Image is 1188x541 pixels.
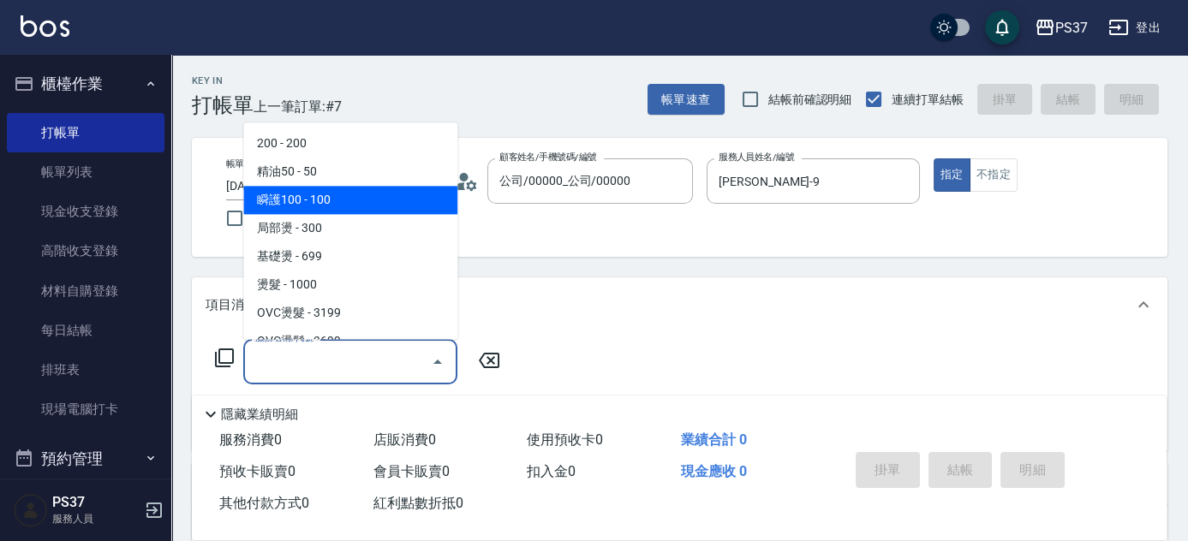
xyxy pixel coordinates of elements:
a: 打帳單 [7,113,164,152]
button: 預約管理 [7,437,164,481]
span: 局部燙 - 300 [243,215,457,243]
img: Logo [21,15,69,37]
span: OVC燙髮 - 3199 [243,300,457,328]
a: 帳單列表 [7,152,164,192]
button: 櫃檯作業 [7,62,164,106]
button: Close [424,348,451,376]
h2: Key In [192,75,254,86]
span: 扣入金 0 [527,463,576,479]
span: 燙髮 - 1000 [243,271,457,300]
span: 精油50 - 50 [243,158,457,187]
a: 高階收支登錄 [7,231,164,270]
span: 使用預收卡 0 [527,431,603,448]
button: 帳單速查 [648,84,725,116]
span: 連續打單結帳 [892,91,964,109]
div: 項目消費 [192,277,1167,332]
button: 登出 [1101,12,1167,44]
button: PS37 [1028,10,1095,45]
button: 指定 [934,158,970,192]
a: 現金收支登錄 [7,192,164,231]
p: 項目消費 [206,296,257,314]
span: 會員卡販賣 0 [373,463,450,479]
span: 紅利點數折抵 0 [373,495,463,511]
a: 材料自購登錄 [7,271,164,311]
span: 服務消費 0 [219,431,282,448]
p: 隱藏業績明細 [221,406,298,424]
img: Person [14,493,48,527]
div: PS37 [1055,17,1088,39]
span: 結帳前確認明細 [768,91,852,109]
span: 200 - 200 [243,130,457,158]
span: 店販消費 0 [373,431,436,448]
span: OVC燙髮 - 3699 [243,328,457,356]
h3: 打帳單 [192,93,254,117]
label: 帳單日期 [226,158,262,170]
span: 現金應收 0 [681,463,747,479]
span: 預收卡販賣 0 [219,463,296,479]
span: 基礎燙 - 699 [243,243,457,271]
span: 上一筆訂單:#7 [254,96,342,117]
span: 瞬護100 - 100 [243,187,457,215]
button: 不指定 [970,158,1018,192]
label: 顧客姓名/手機號碼/編號 [499,151,597,163]
span: 業績合計 0 [681,431,747,448]
a: 現場電腦打卡 [7,389,164,429]
span: 其他付款方式 0 [219,495,309,511]
input: YYYY/MM/DD hh:mm [226,172,402,200]
h5: PS37 [52,494,140,511]
p: 服務人員 [52,511,140,526]
a: 每日結帳 [7,311,164,350]
button: save [985,10,1019,45]
label: 服務人員姓名/編號 [719,151,794,163]
a: 排班表 [7,350,164,389]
